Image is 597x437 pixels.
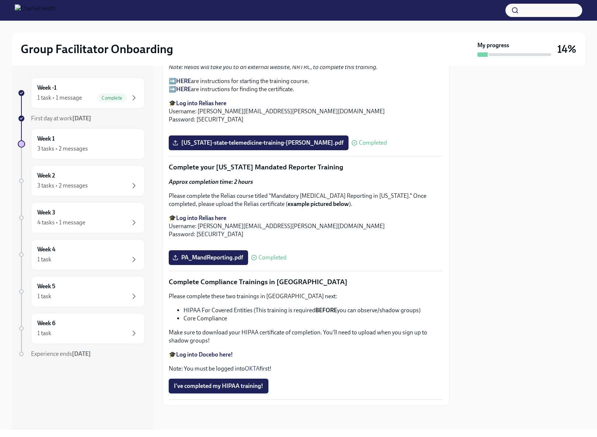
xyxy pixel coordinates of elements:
p: Make sure to download your HIPAA certificate of completion. You'll need to upload when you sign u... [169,328,443,345]
a: Week 61 task [18,313,145,344]
button: I've completed my HIPAA training! [169,379,268,393]
p: Please complete these two trainings in [GEOGRAPHIC_DATA] next: [169,292,443,300]
strong: [DATE] [72,115,91,122]
div: 1 task • 1 message [37,94,82,102]
a: Week 51 task [18,276,145,307]
div: 1 task [37,329,51,337]
strong: [DATE] [72,350,91,357]
h3: 14% [557,42,576,56]
a: First day at work[DATE] [18,114,145,123]
span: First day at work [31,115,91,122]
span: I've completed my HIPAA training! [174,382,263,390]
a: Log into Docebo here! [176,351,233,358]
div: 4 tasks • 1 message [37,218,85,227]
span: Completed [359,140,387,146]
a: HERE [176,86,191,93]
h6: Week 2 [37,172,55,180]
h6: Week -1 [37,84,56,92]
a: Log into Relias here [176,214,226,221]
h6: Week 5 [37,282,55,290]
a: Week -11 task • 1 messageComplete [18,78,145,109]
h6: Week 1 [37,135,55,143]
p: Note: You must be logged into first! [169,365,443,373]
span: Completed [258,255,287,261]
label: PA_MandReporting.pdf [169,250,248,265]
strong: example pictured below [288,200,349,207]
h6: Week 3 [37,209,55,217]
a: Week 41 task [18,239,145,270]
li: Core Compliance [183,314,443,323]
strong: My progress [477,41,509,49]
li: HIPAA For Covered Entities (This training is required you can observe/shadow groups) [183,306,443,314]
div: 3 tasks • 2 messages [37,182,88,190]
a: OKTA [245,365,260,372]
span: Complete [97,95,127,101]
h6: Week 6 [37,319,55,327]
div: 1 task [37,255,51,264]
p: ➡️ are instructions for starting the training course. ➡️ are instructions for finding the certifi... [169,77,443,93]
p: 🎓 [169,351,443,359]
p: 🎓 Username: [PERSON_NAME][EMAIL_ADDRESS][PERSON_NAME][DOMAIN_NAME] Password: [SECURITY_DATA] [169,214,443,238]
h2: Group Facilitator Onboarding [21,42,173,56]
a: Log into Relias here [176,100,226,107]
span: Experience ends [31,350,91,357]
p: 🎓 Username: [PERSON_NAME][EMAIL_ADDRESS][PERSON_NAME][DOMAIN_NAME] Password: [SECURITY_DATA] [169,99,443,124]
p: Complete Compliance Trainings in [GEOGRAPHIC_DATA] [169,277,443,287]
em: Note: Relias will take you to an external website, NRTRC, to complete this training. [169,63,378,70]
div: 3 tasks • 2 messages [37,145,88,153]
a: Week 13 tasks • 2 messages [18,128,145,159]
h6: Week 4 [37,245,55,254]
a: Week 23 tasks • 2 messages [18,165,145,196]
strong: BEFORE [315,307,337,314]
span: PA_MandReporting.pdf [174,254,243,261]
p: Please complete the Relias course titled "Mandatory [MEDICAL_DATA] Reporting in [US_STATE]." Once... [169,192,443,208]
img: CharlieHealth [15,4,56,16]
a: HERE [176,78,191,85]
label: [US_STATE]-state-telemedicine-training-[PERSON_NAME].pdf [169,135,349,150]
strong: Approx completion time: 2 hours [169,178,253,185]
div: 1 task [37,292,51,300]
a: Week 34 tasks • 1 message [18,202,145,233]
span: [US_STATE]-state-telemedicine-training-[PERSON_NAME].pdf [174,139,343,147]
p: Complete your [US_STATE] Mandated Reporter Training [169,162,443,172]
